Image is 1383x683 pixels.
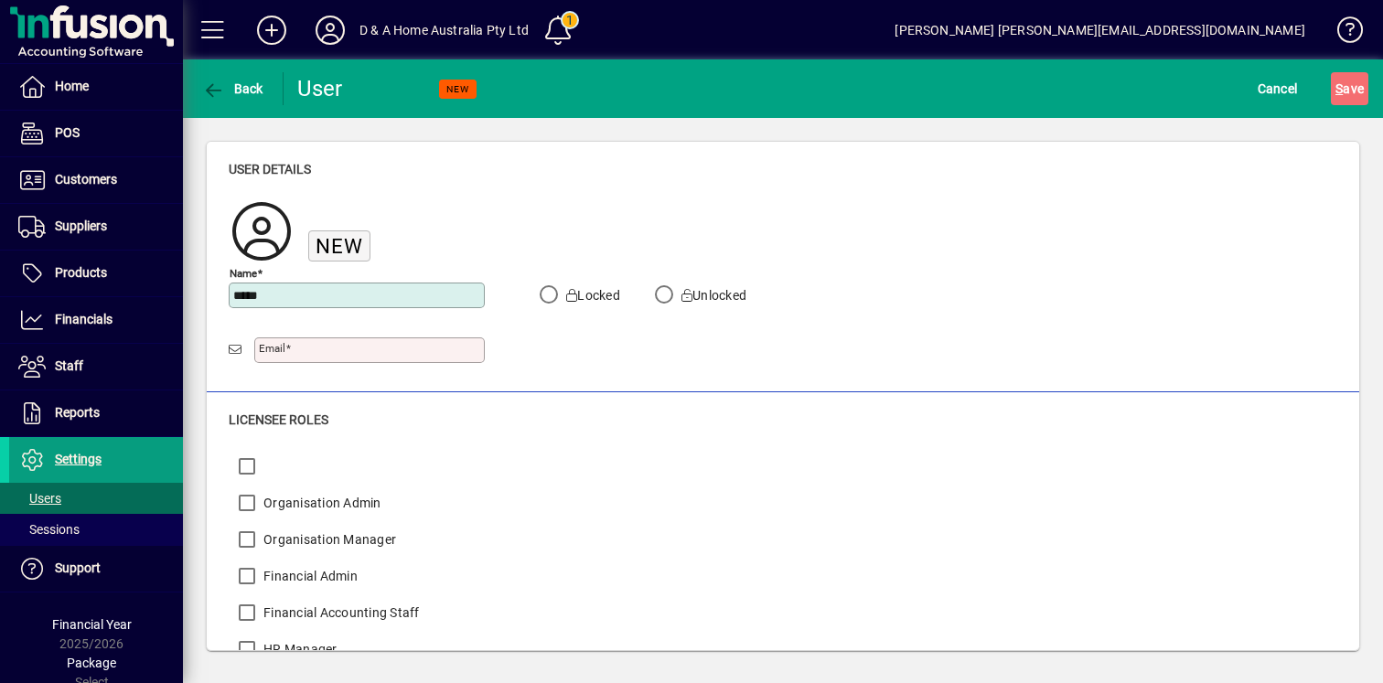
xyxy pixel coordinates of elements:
[9,64,183,110] a: Home
[259,342,285,355] mat-label: Email
[55,219,107,233] span: Suppliers
[55,405,100,420] span: Reports
[297,74,375,103] div: User
[316,234,363,258] span: New
[55,79,89,93] span: Home
[67,656,116,670] span: Package
[563,286,620,304] label: Locked
[1331,72,1368,105] button: Save
[55,560,101,575] span: Support
[55,125,80,140] span: POS
[242,14,301,47] button: Add
[1253,72,1303,105] button: Cancel
[260,640,338,658] label: HR Manager
[9,251,183,296] a: Products
[9,344,183,390] a: Staff
[52,617,132,632] span: Financial Year
[18,522,80,537] span: Sessions
[198,72,268,105] button: Back
[9,204,183,250] a: Suppliers
[183,72,284,105] app-page-header-button: Back
[1258,74,1298,103] span: Cancel
[18,491,61,506] span: Users
[260,567,358,585] label: Financial Admin
[1335,81,1343,96] span: S
[55,452,102,466] span: Settings
[9,483,183,514] a: Users
[1335,74,1364,103] span: ave
[895,16,1305,45] div: [PERSON_NAME] [PERSON_NAME][EMAIL_ADDRESS][DOMAIN_NAME]
[678,286,746,304] label: Unlocked
[1324,4,1360,63] a: Knowledge Base
[229,162,311,176] span: User details
[446,83,469,95] span: NEW
[9,390,183,436] a: Reports
[9,546,183,592] a: Support
[202,81,263,96] span: Back
[260,603,420,622] label: Financial Accounting Staff
[55,312,113,326] span: Financials
[301,14,359,47] button: Profile
[55,358,83,373] span: Staff
[359,16,529,45] div: D & A Home Australia Pty Ltd
[9,157,183,203] a: Customers
[9,514,183,545] a: Sessions
[9,111,183,156] a: POS
[55,172,117,187] span: Customers
[260,530,396,549] label: Organisation Manager
[229,412,328,427] span: Licensee roles
[230,266,257,279] mat-label: Name
[260,494,381,512] label: Organisation Admin
[55,265,107,280] span: Products
[9,297,183,343] a: Financials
